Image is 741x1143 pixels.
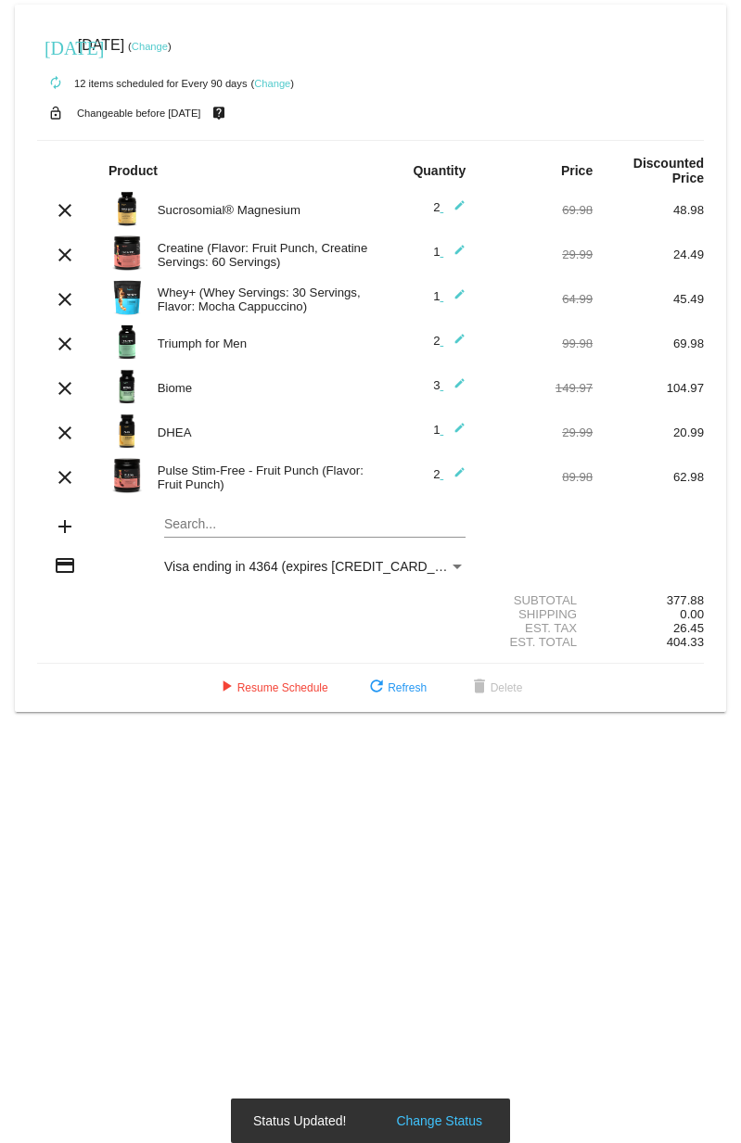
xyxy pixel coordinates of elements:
[390,1111,488,1130] button: Change Status
[208,101,230,125] mat-icon: live_help
[200,671,343,705] button: Resume Schedule
[77,108,201,119] small: Changeable before [DATE]
[109,324,146,361] img: Image-1-Triumph_carousel-front-transp.png
[593,593,704,607] div: 377.88
[443,466,466,489] mat-icon: edit
[109,190,146,227] img: magnesium-carousel-1.png
[215,677,237,699] mat-icon: play_arrow
[54,377,76,400] mat-icon: clear
[164,559,466,574] mat-select: Payment Method
[109,235,146,272] img: Image-1-Creatine-60S-Fruit-Punch-1000x1000-1.png
[468,677,491,699] mat-icon: delete
[481,621,593,635] div: Est. Tax
[254,78,290,89] a: Change
[673,621,704,635] span: 26.45
[443,199,466,222] mat-icon: edit
[593,203,704,217] div: 48.98
[148,241,371,269] div: Creatine (Flavor: Fruit Punch, Creatine Servings: 60 Servings)
[593,470,704,484] div: 62.98
[365,677,388,699] mat-icon: refresh
[132,41,168,52] a: Change
[54,515,76,538] mat-icon: add
[454,671,538,705] button: Delete
[443,422,466,444] mat-icon: edit
[433,289,466,303] span: 1
[54,199,76,222] mat-icon: clear
[215,681,328,694] span: Resume Schedule
[593,425,704,439] div: 20.99
[633,156,704,185] strong: Discounted Price
[148,203,371,217] div: Sucrosomial® Magnesium
[481,593,593,607] div: Subtotal
[253,1111,488,1130] simple-snack-bar: Status Updated!
[433,334,466,348] span: 2
[433,378,466,392] span: 3
[593,381,704,395] div: 104.97
[45,101,67,125] mat-icon: lock_open
[680,607,704,621] span: 0.00
[481,635,593,649] div: Est. Total
[443,288,466,311] mat-icon: edit
[481,607,593,621] div: Shipping
[148,425,371,439] div: DHEA
[593,337,704,350] div: 69.98
[148,286,371,313] div: Whey+ (Whey Servings: 30 Servings, Flavor: Mocha Cappuccino)
[109,413,146,450] img: Image-1-Carousel-DHEA-1000x1000-1.png
[54,244,76,266] mat-icon: clear
[433,200,466,214] span: 2
[481,381,593,395] div: 149.97
[365,681,427,694] span: Refresh
[128,41,172,52] small: ( )
[561,163,593,178] strong: Price
[148,381,371,395] div: Biome
[250,78,294,89] small: ( )
[109,163,158,178] strong: Product
[164,517,466,532] input: Search...
[443,244,466,266] mat-icon: edit
[433,245,466,259] span: 1
[481,292,593,306] div: 64.99
[351,671,441,705] button: Refresh
[443,377,466,400] mat-icon: edit
[481,337,593,350] div: 99.98
[37,78,248,89] small: 12 items scheduled for Every 90 days
[481,425,593,439] div: 29.99
[164,559,475,574] span: Visa ending in 4364 (expires [CREDIT_CARD_DATA])
[481,203,593,217] div: 69.98
[109,368,146,405] img: Image-1-Carousel-Biome-Transp.png
[54,288,76,311] mat-icon: clear
[667,635,704,649] span: 404.33
[593,292,704,306] div: 45.49
[148,464,371,491] div: Pulse Stim-Free - Fruit Punch (Flavor: Fruit Punch)
[413,163,466,178] strong: Quantity
[109,457,146,494] img: PulseSF-20S-Fruit-Punch-Transp.png
[45,35,67,57] mat-icon: [DATE]
[481,248,593,261] div: 29.99
[54,422,76,444] mat-icon: clear
[109,279,146,316] img: Image-1-Carousel-Whey-2lb-Mocha-Capp-no-badge-Transp.png
[148,337,371,350] div: Triumph for Men
[45,72,67,95] mat-icon: autorenew
[481,470,593,484] div: 89.98
[54,466,76,489] mat-icon: clear
[468,681,523,694] span: Delete
[54,554,76,577] mat-icon: credit_card
[443,333,466,355] mat-icon: edit
[593,248,704,261] div: 24.49
[54,333,76,355] mat-icon: clear
[433,467,466,481] span: 2
[433,423,466,437] span: 1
